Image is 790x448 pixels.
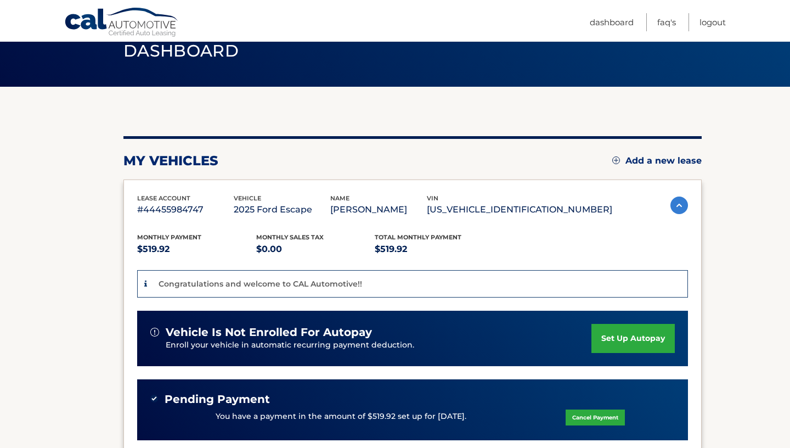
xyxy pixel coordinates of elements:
[670,197,688,214] img: accordion-active.svg
[566,410,625,425] a: Cancel Payment
[137,202,234,217] p: #44455984747
[427,202,612,217] p: [US_VEHICLE_IDENTIFICATION_NUMBER]
[216,411,466,423] p: You have a payment in the amount of $519.92 set up for [DATE].
[612,155,702,166] a: Add a new lease
[159,279,362,289] p: Congratulations and welcome to CAL Automotive!!
[330,194,349,202] span: name
[64,7,179,39] a: Cal Automotive
[166,326,372,339] span: vehicle is not enrolled for autopay
[123,153,218,169] h2: my vehicles
[150,395,158,402] img: check-green.svg
[137,242,256,257] p: $519.92
[256,242,375,257] p: $0.00
[166,339,591,351] p: Enroll your vehicle in automatic recurring payment deduction.
[375,233,461,241] span: Total Monthly Payment
[137,233,201,241] span: Monthly Payment
[699,13,726,31] a: Logout
[590,13,634,31] a: Dashboard
[657,13,676,31] a: FAQ's
[612,156,620,164] img: add.svg
[234,202,330,217] p: 2025 Ford Escape
[150,328,159,337] img: alert-white.svg
[330,202,427,217] p: [PERSON_NAME]
[137,194,190,202] span: lease account
[165,393,270,406] span: Pending Payment
[427,194,438,202] span: vin
[234,194,261,202] span: vehicle
[375,242,494,257] p: $519.92
[123,41,239,61] span: Dashboard
[591,324,675,353] a: set up autopay
[256,233,324,241] span: Monthly sales Tax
